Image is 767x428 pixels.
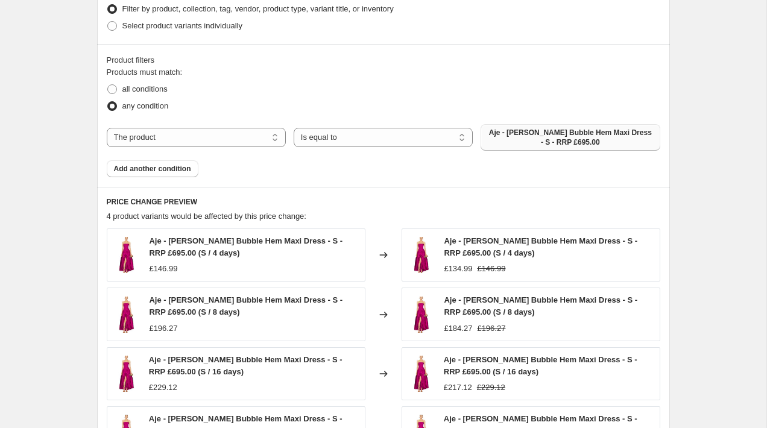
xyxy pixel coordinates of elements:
span: Aje - [PERSON_NAME] Bubble Hem Maxi Dress - S - RRP £695.00 (S / 4 days) [444,236,637,257]
button: Aje - Violette Bubble Hem Maxi Dress - S - RRP £695.00 [481,124,660,151]
img: AJEF-WD90_V1_80x.jpg [408,237,435,273]
strike: £196.27 [477,323,505,335]
span: Add another condition [114,164,191,174]
div: £184.27 [444,323,472,335]
span: 4 product variants would be affected by this price change: [107,212,306,221]
span: any condition [122,101,169,110]
strike: £229.12 [477,382,505,394]
div: £196.27 [149,323,177,335]
div: £217.12 [444,382,472,394]
div: Product filters [107,54,660,66]
img: AJEF-WD90_V1_80x.jpg [113,237,140,273]
span: Aje - [PERSON_NAME] Bubble Hem Maxi Dress - S - RRP £695.00 [488,128,652,147]
h6: PRICE CHANGE PREVIEW [107,197,660,207]
span: Aje - [PERSON_NAME] Bubble Hem Maxi Dress - S - RRP £695.00 (S / 16 days) [149,355,342,376]
div: £229.12 [149,382,177,394]
span: Aje - [PERSON_NAME] Bubble Hem Maxi Dress - S - RRP £695.00 (S / 8 days) [149,295,342,316]
span: Filter by product, collection, tag, vendor, product type, variant title, or inventory [122,4,394,13]
span: Select product variants individually [122,21,242,30]
img: AJEF-WD90_V1_80x.jpg [408,297,435,333]
span: Aje - [PERSON_NAME] Bubble Hem Maxi Dress - S - RRP £695.00 (S / 16 days) [444,355,637,376]
img: AJEF-WD90_V1_80x.jpg [113,356,139,392]
span: Aje - [PERSON_NAME] Bubble Hem Maxi Dress - S - RRP £695.00 (S / 8 days) [444,295,637,316]
strike: £146.99 [477,263,505,275]
img: AJEF-WD90_V1_80x.jpg [408,356,434,392]
span: all conditions [122,84,168,93]
div: £134.99 [444,263,472,275]
button: Add another condition [107,160,198,177]
div: £146.99 [149,263,177,275]
img: AJEF-WD90_V1_80x.jpg [113,297,140,333]
span: Products must match: [107,68,183,77]
span: Aje - [PERSON_NAME] Bubble Hem Maxi Dress - S - RRP £695.00 (S / 4 days) [149,236,342,257]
